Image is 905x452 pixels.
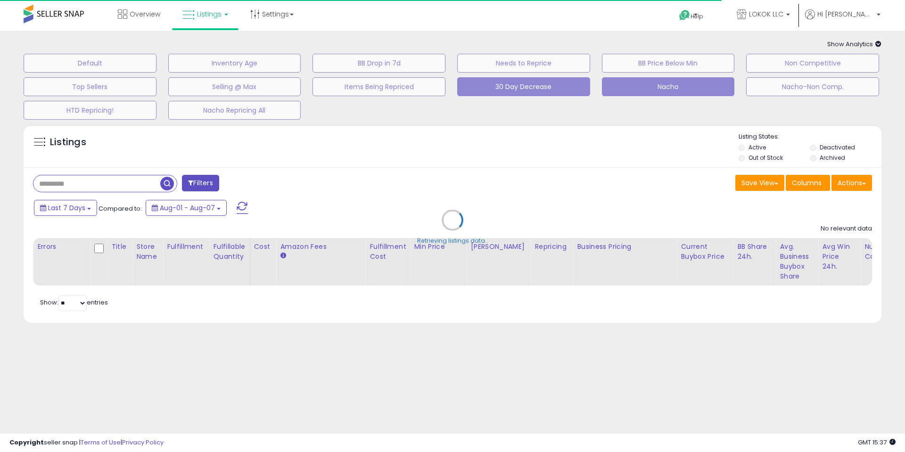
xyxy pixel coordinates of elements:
[417,237,488,245] div: Retrieving listings data..
[457,54,590,73] button: Needs to Reprice
[313,54,445,73] button: BB Drop in 7d
[602,54,735,73] button: BB Price Below Min
[749,9,783,19] span: LOKOK LLC
[24,77,156,96] button: Top Sellers
[457,77,590,96] button: 30 Day Decrease
[168,77,301,96] button: Selling @ Max
[746,77,879,96] button: Nacho-Non Comp.
[827,40,881,49] span: Show Analytics
[313,77,445,96] button: Items Being Repriced
[817,9,874,19] span: Hi [PERSON_NAME]
[672,2,722,31] a: Help
[679,9,691,21] i: Get Help
[24,54,156,73] button: Default
[168,54,301,73] button: Inventory Age
[805,9,880,31] a: Hi [PERSON_NAME]
[746,54,879,73] button: Non Competitive
[602,77,735,96] button: Nacho
[168,101,301,120] button: Nacho Repricing All
[130,9,160,19] span: Overview
[197,9,222,19] span: Listings
[24,101,156,120] button: HTD Repricing!
[691,12,703,20] span: Help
